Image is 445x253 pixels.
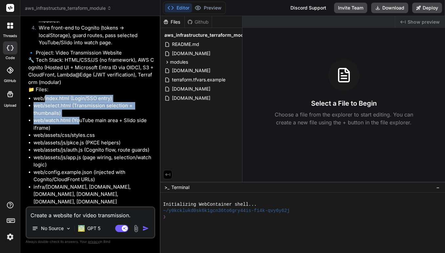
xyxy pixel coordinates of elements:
li: web/select.html (Transmission selection + thumbnails) [33,102,154,117]
img: icon [142,225,149,232]
p: 🔹 Project: Video Transmission Website 🔧 Tech Stack: HTML/CSS/JS (no framework), AWS Cognito (Host... [28,49,154,94]
span: aws_infrastructure_terraform_module [25,5,112,11]
label: Upload [4,103,16,108]
li: infra/modules/s3-static-site/* [33,205,154,213]
label: threads [3,33,17,39]
li: Wire front-end to Cognito (tokens -> localStorage), guard routes, pass selected YouTube/Slido int... [33,24,154,47]
h3: Select a File to Begin [311,99,377,108]
div: Discord Support [286,3,330,13]
button: Download [371,3,408,13]
span: Terminal [171,184,189,191]
span: [DOMAIN_NAME] [171,85,211,93]
label: code [6,55,15,61]
p: Choose a file from the explorer to start editing. You can create a new file using the + button in... [270,111,417,126]
li: web/config.example.json (injected with Cognito/CloudFront URLs) [33,169,154,183]
span: − [436,184,440,191]
li: web/assets/js/app.js (page wiring, selection/watch logic) [33,154,154,169]
span: privacy [88,240,100,243]
p: GPT 5 [87,225,100,232]
span: Show preview [408,19,440,25]
span: ❯ [163,214,166,220]
li: infra/[DOMAIN_NAME], [DOMAIN_NAME], [DOMAIN_NAME], [DOMAIN_NAME], [DOMAIN_NAME], [DOMAIN_NAME] [33,183,154,206]
div: Files [160,19,184,25]
span: [DOMAIN_NAME] [171,94,211,102]
button: Editor [165,3,192,12]
span: ~/y0kcklukd0sk6k1gcn36to6gry44is-fi4k-qvy6y62j [163,208,290,214]
img: attachment [132,225,140,232]
li: web/assets/css/styles.css [33,132,154,139]
span: >_ [164,184,169,191]
button: Deploy [412,3,442,13]
span: aws_infrastructure_terraform_module [164,32,251,38]
button: Preview [192,3,224,12]
li: web/assets/js/pkce.js (PKCE helpers) [33,139,154,147]
button: − [435,182,441,193]
span: [DOMAIN_NAME] [171,50,211,57]
span: terraform.tfvars.example [171,76,226,84]
li: web/assets/js/auth.js (Cognito flow, route guards) [33,146,154,154]
li: web/index.html (Login/SSO entry) [33,95,154,102]
img: Pick Models [66,226,71,231]
span: README.md [171,40,200,48]
li: web/watch.html (YouTube main area + Slido side iframe) [33,117,154,132]
p: No Source [41,225,64,232]
img: settings [5,231,16,242]
img: GPT 5 [78,225,85,232]
span: Initializing WebContainer shell... [163,201,257,208]
button: Invite Team [334,3,367,13]
div: Github [185,19,212,25]
p: Always double-check its answers. Your in Bind [26,239,155,245]
span: modules [170,59,188,65]
span: [DOMAIN_NAME] [171,67,211,74]
label: GitHub [4,78,16,84]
